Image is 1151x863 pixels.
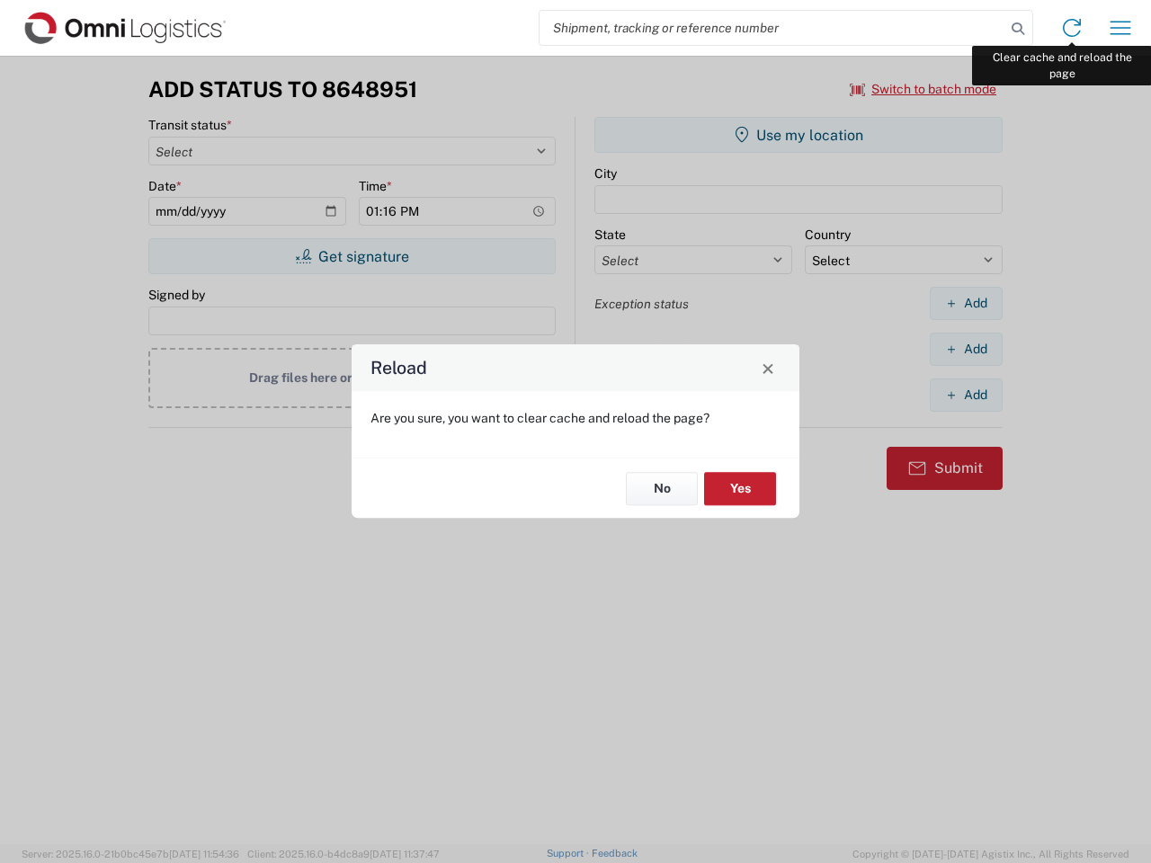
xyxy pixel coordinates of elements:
button: Yes [704,472,776,505]
p: Are you sure, you want to clear cache and reload the page? [370,410,781,426]
button: No [626,472,698,505]
button: Close [755,355,781,380]
input: Shipment, tracking or reference number [540,11,1005,45]
h4: Reload [370,355,427,381]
